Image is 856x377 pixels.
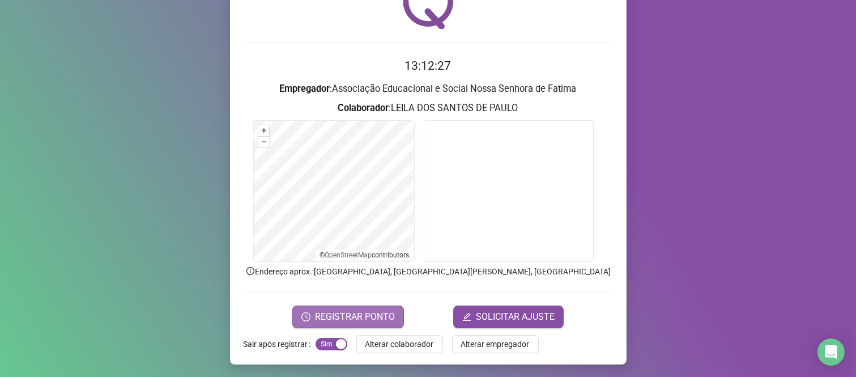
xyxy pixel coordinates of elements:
[244,265,613,278] p: Endereço aprox. : [GEOGRAPHIC_DATA], [GEOGRAPHIC_DATA][PERSON_NAME], [GEOGRAPHIC_DATA]
[315,310,395,324] span: REGISTRAR PONTO
[405,59,452,73] time: 13:12:27
[338,103,389,113] strong: Colaborador
[462,312,471,321] span: edit
[280,83,330,94] strong: Empregador
[258,137,269,147] button: –
[453,306,564,328] button: editSOLICITAR AJUSTE
[817,338,845,366] div: Open Intercom Messenger
[356,335,443,353] button: Alterar colaborador
[258,125,269,136] button: +
[244,101,613,116] h3: : LEILA DOS SANTOS DE PAULO
[461,338,530,350] span: Alterar empregador
[301,312,310,321] span: clock-circle
[244,335,316,353] label: Sair após registrar
[320,251,411,259] li: © contributors.
[244,82,613,96] h3: : Associação Educacional e Social Nossa Senhora de Fatima
[452,335,539,353] button: Alterar empregador
[476,310,555,324] span: SOLICITAR AJUSTE
[292,306,404,328] button: REGISTRAR PONTO
[245,266,255,276] span: info-circle
[325,251,372,259] a: OpenStreetMap
[365,338,434,350] span: Alterar colaborador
